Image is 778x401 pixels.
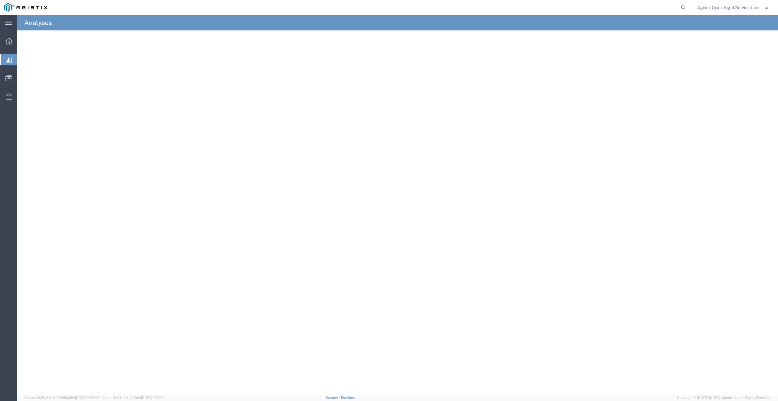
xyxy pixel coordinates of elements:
span: Server: 2025.19.0-49328d0a35e [24,396,100,399]
span: [DATE] 09:50:51 [75,396,100,399]
span: [DATE] 09:39:01 [141,396,166,399]
span: Agistix Quick Sight Service User [697,4,760,11]
h4: Analyses [24,15,52,30]
button: Agistix Quick Sight Service User [697,4,770,11]
span: Client: 2025.19.0-129fbcf [102,396,166,399]
a: Support [326,396,341,399]
span: Copyright © [DATE]-[DATE] Agistix Inc., All Rights Reserved [677,395,771,400]
a: Feedback [341,396,356,399]
img: logo [4,3,47,12]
